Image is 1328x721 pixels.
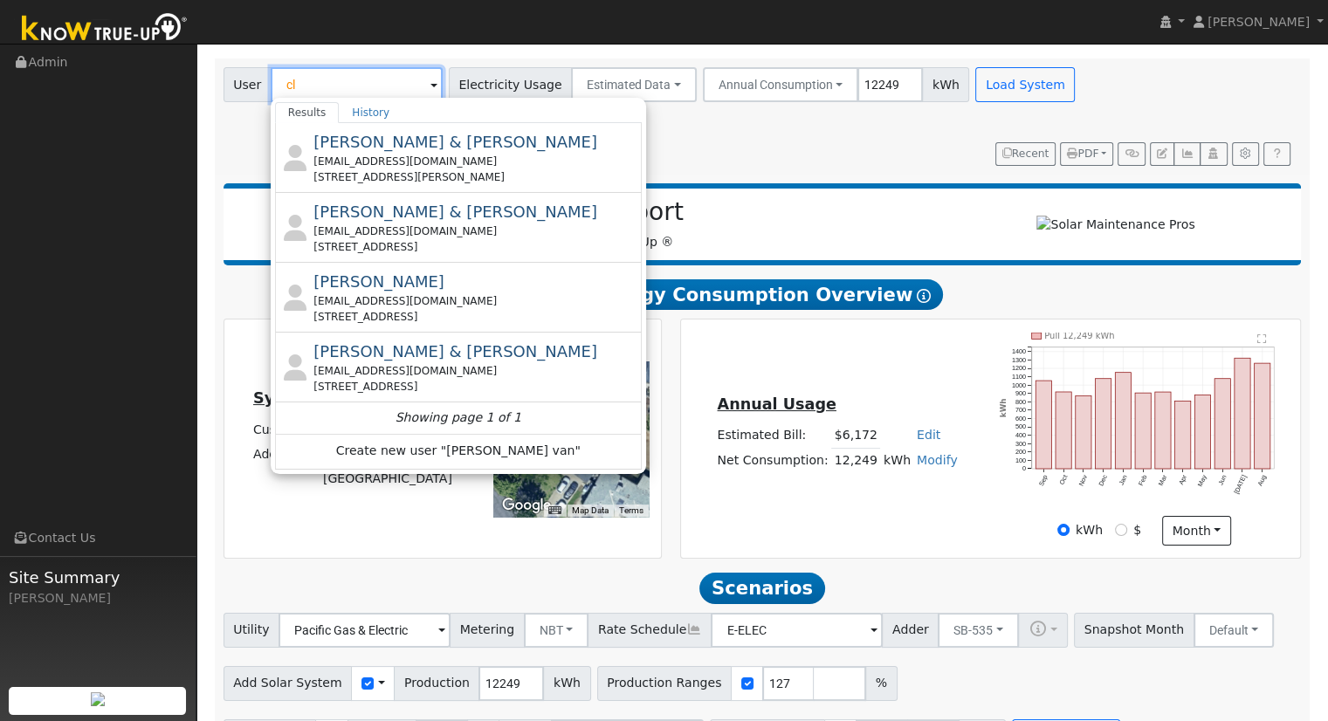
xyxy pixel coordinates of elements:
text: Apr [1178,473,1189,486]
td: Net Consumption: [714,448,831,473]
text: 1400 [1012,347,1026,355]
button: month [1162,516,1231,546]
div: [STREET_ADDRESS] [313,239,637,255]
span: % [865,666,897,701]
text: 0 [1022,464,1026,472]
span: Rate Schedule [588,613,712,648]
button: Annual Consumption [703,67,859,102]
div: [STREET_ADDRESS] [313,309,637,325]
span: PDF [1067,148,1098,160]
td: Address: [250,442,320,466]
text: 1100 [1012,373,1026,381]
div: [STREET_ADDRESS][PERSON_NAME] [313,169,637,185]
div: [EMAIL_ADDRESS][DOMAIN_NAME] [313,154,637,169]
label: $ [1133,521,1141,539]
a: Help Link [1263,142,1290,167]
td: 12,249 [831,448,880,473]
rect: onclick="" [1195,395,1211,469]
text: kWh [1000,398,1008,417]
span: kWh [543,666,590,701]
td: [GEOGRAPHIC_DATA] [320,466,455,491]
span: Scenarios [699,573,824,604]
text: 900 [1015,389,1026,397]
div: Powered by Know True-Up ® [232,197,939,251]
a: Open this area in Google Maps (opens a new window) [498,494,555,517]
rect: onclick="" [1096,378,1111,469]
input: Select a Utility [279,613,451,648]
text:  [1258,333,1268,344]
button: Map Data [572,505,609,517]
text: 1200 [1012,364,1026,372]
div: [EMAIL_ADDRESS][DOMAIN_NAME] [313,293,637,309]
span: [PERSON_NAME] [313,272,444,291]
rect: onclick="" [1256,363,1271,469]
text: 1300 [1012,355,1026,363]
u: System Details [253,389,383,407]
img: retrieve [91,692,105,706]
span: [PERSON_NAME] [1208,15,1310,29]
text: Mar [1158,473,1170,487]
span: Add Solar System [224,666,353,701]
u: Annual Usage [717,395,836,413]
text: Dec [1097,473,1110,487]
button: Edit User [1150,142,1174,167]
text: 400 [1015,431,1026,439]
input: kWh [1057,524,1070,536]
text: [DATE] [1234,474,1249,496]
text: Oct [1058,474,1070,486]
span: Adder [882,613,939,648]
i: Show Help [917,289,931,303]
button: Default [1194,613,1275,648]
span: Production [394,666,479,701]
button: Recent [995,142,1056,167]
text: Jan [1118,474,1129,487]
span: Energy Consumption Overview [581,279,943,311]
span: User [224,67,272,102]
a: History [339,102,403,123]
a: Results [275,102,340,123]
rect: onclick="" [1056,392,1071,469]
rect: onclick="" [1136,393,1152,469]
text: May [1197,473,1209,488]
text: 800 [1015,397,1026,405]
button: SB-535 [938,613,1019,648]
a: Modify [917,453,958,467]
span: Electricity Usage [449,67,572,102]
img: Solar Maintenance Pros [1036,216,1194,234]
span: Production Ranges [597,666,732,701]
button: Generate Report Link [1118,142,1145,167]
text: 1000 [1012,381,1026,388]
span: Create new user "[PERSON_NAME] van" [336,442,581,462]
div: [EMAIL_ADDRESS][DOMAIN_NAME] [313,223,637,239]
label: kWh [1076,521,1103,539]
span: Utility [224,613,280,648]
button: Load System [975,67,1075,102]
button: Estimated Data [571,67,697,102]
span: Site Summary [9,566,187,589]
rect: onclick="" [1156,392,1172,469]
text: 100 [1015,457,1026,464]
rect: onclick="" [1215,378,1231,469]
text: 300 [1015,440,1026,448]
button: Keyboard shortcuts [548,505,561,517]
rect: onclick="" [1116,372,1132,469]
text: Aug [1257,474,1270,488]
input: Select a Rate Schedule [711,613,883,648]
div: [STREET_ADDRESS] [313,379,637,395]
text: 600 [1015,415,1026,422]
td: Estimated Bill: [714,423,831,449]
h2: Scenario Report [241,197,930,227]
img: Know True-Up [13,10,196,49]
button: NBT [524,613,589,648]
text: Feb [1138,474,1149,487]
text: 500 [1015,422,1026,430]
rect: onclick="" [1175,401,1191,469]
span: Snapshot Month [1074,613,1194,648]
div: [EMAIL_ADDRESS][DOMAIN_NAME] [313,363,637,379]
span: [PERSON_NAME] & [PERSON_NAME] [313,342,597,360]
span: [PERSON_NAME] & [PERSON_NAME] [313,203,597,221]
span: kWh [922,67,969,102]
a: Edit [917,428,940,442]
text: 700 [1015,406,1026,414]
span: [PERSON_NAME] & [PERSON_NAME] [313,133,597,151]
